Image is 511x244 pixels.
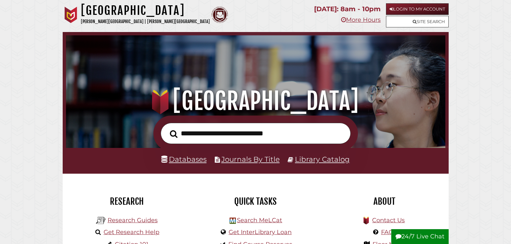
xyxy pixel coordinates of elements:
[295,155,350,163] a: Library Catalog
[170,130,177,138] i: Search
[237,217,282,224] a: Search MeLCat
[63,7,79,23] img: Calvin University
[341,16,381,23] a: More Hours
[104,228,159,236] a: Get Research Help
[74,87,438,116] h1: [GEOGRAPHIC_DATA]
[381,228,397,236] a: FAQs
[108,217,158,224] a: Research Guides
[229,228,292,236] a: Get InterLibrary Loan
[386,16,449,27] a: Site Search
[81,3,210,18] h1: [GEOGRAPHIC_DATA]
[314,3,381,15] p: [DATE]: 8am - 10pm
[386,3,449,15] a: Login to My Account
[196,196,315,207] h2: Quick Tasks
[221,155,280,163] a: Journals By Title
[81,18,210,25] p: [PERSON_NAME][GEOGRAPHIC_DATA] | [PERSON_NAME][GEOGRAPHIC_DATA]
[96,216,106,226] img: Hekman Library Logo
[68,196,186,207] h2: Research
[161,155,207,163] a: Databases
[325,196,444,207] h2: About
[230,218,236,224] img: Hekman Library Logo
[211,7,228,23] img: Calvin Theological Seminary
[167,128,181,140] button: Search
[372,217,405,224] a: Contact Us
